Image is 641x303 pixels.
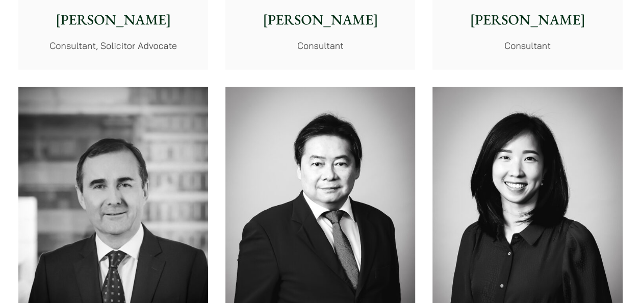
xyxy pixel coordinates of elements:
[441,39,614,53] p: Consultant
[441,9,614,31] p: [PERSON_NAME]
[234,39,407,53] p: Consultant
[234,9,407,31] p: [PERSON_NAME]
[27,39,200,53] p: Consultant, Solicitor Advocate
[27,9,200,31] p: [PERSON_NAME]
